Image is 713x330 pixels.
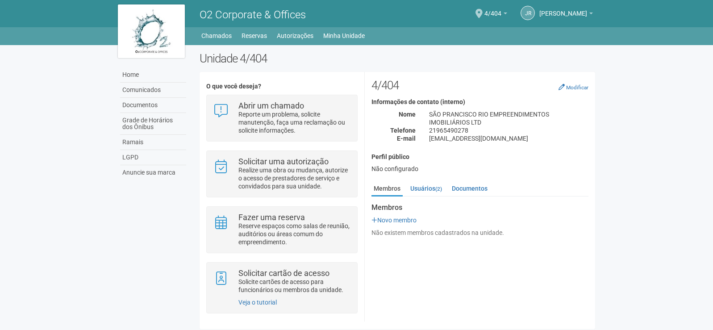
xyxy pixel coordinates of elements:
a: LGPD [120,150,186,165]
div: SÃO PRANCISCO RIO EMPREENDIMENTOS IMOBILIÁRIOS LTD [422,110,595,126]
p: Reporte um problema, solicite manutenção, faça uma reclamação ou solicite informações. [238,110,350,134]
a: Reservas [242,29,267,42]
a: Veja o tutorial [238,299,277,306]
h4: Perfil público [371,154,588,160]
strong: Solicitar uma autorização [238,157,329,166]
h4: Informações de contato (interno) [371,99,588,105]
a: 4/404 [484,11,507,18]
a: Chamados [201,29,232,42]
a: Abrir um chamado Reporte um problema, solicite manutenção, faça uma reclamação ou solicite inform... [213,102,350,134]
a: Usuários(2) [408,182,444,195]
div: Não existem membros cadastrados na unidade. [371,229,588,237]
a: Fazer uma reserva Reserve espaços como salas de reunião, auditórios ou áreas comum do empreendime... [213,213,350,246]
p: Solicite cartões de acesso para funcionários ou membros da unidade. [238,278,350,294]
h2: 4/404 [371,79,588,92]
span: O2 Corporate & Offices [200,8,306,21]
small: Modificar [566,84,588,91]
strong: Abrir um chamado [238,101,304,110]
a: Solicitar uma autorização Realize uma obra ou mudança, autorize o acesso de prestadores de serviç... [213,158,350,190]
a: Membros [371,182,403,196]
p: Reserve espaços como salas de reunião, auditórios ou áreas comum do empreendimento. [238,222,350,246]
a: Comunicados [120,83,186,98]
a: Ramais [120,135,186,150]
h4: O que você deseja? [206,83,358,90]
a: Documentos [450,182,490,195]
strong: Nome [399,111,416,118]
small: (2) [435,186,442,192]
strong: E-mail [397,135,416,142]
a: Documentos [120,98,186,113]
a: Solicitar cartão de acesso Solicite cartões de acesso para funcionários ou membros da unidade. [213,269,350,294]
h2: Unidade 4/404 [200,52,596,65]
img: logo.jpg [118,4,185,58]
strong: Fazer uma reserva [238,213,305,222]
a: Novo membro [371,217,417,224]
p: Realize uma obra ou mudança, autorize o acesso de prestadores de serviço e convidados para sua un... [238,166,350,190]
div: Não configurado [371,165,588,173]
span: Jacqueline Rosa Mendes Franco [539,1,587,17]
span: 4/404 [484,1,501,17]
a: [PERSON_NAME] [539,11,593,18]
strong: Telefone [390,127,416,134]
a: Anuncie sua marca [120,165,186,180]
div: [EMAIL_ADDRESS][DOMAIN_NAME] [422,134,595,142]
a: Minha Unidade [323,29,365,42]
a: Modificar [559,84,588,91]
div: 21965490278 [422,126,595,134]
strong: Membros [371,204,588,212]
a: Autorizações [277,29,313,42]
a: Grade de Horários dos Ônibus [120,113,186,135]
a: JR [521,6,535,20]
strong: Solicitar cartão de acesso [238,268,329,278]
a: Home [120,67,186,83]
